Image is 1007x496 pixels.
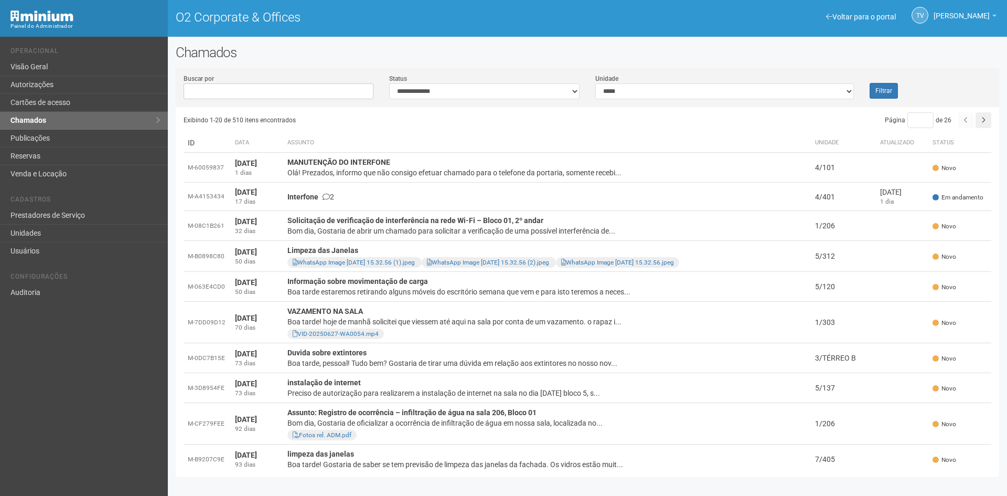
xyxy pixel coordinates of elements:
[287,408,537,417] strong: Assunto: Registro de ocorrência – infiltração de água na sala 206, Bloco 01
[235,197,279,206] div: 17 dias
[10,196,160,207] li: Cadastros
[287,216,543,225] strong: Solicitação de verificação de interferência na rede Wi-Fi – Bloco 01, 2º andar
[933,164,956,173] span: Novo
[10,47,160,58] li: Operacional
[811,403,876,445] td: 1/206
[184,373,231,403] td: M-3D8954FE
[811,183,876,211] td: 4/401
[235,323,279,332] div: 70 dias
[235,425,279,434] div: 92 dias
[184,183,231,211] td: M-A4153434
[427,259,549,266] a: WhatsApp Image [DATE] 15.32.56 (2).jpeg
[933,222,956,231] span: Novo
[885,117,951,124] span: Página de 26
[235,257,279,266] div: 50 dias
[933,283,956,292] span: Novo
[811,272,876,302] td: 5/120
[287,450,354,458] strong: limpeza das janelas
[184,74,214,83] label: Buscar por
[287,193,318,201] strong: Interfone
[287,388,807,398] div: Preciso de autorização para realizarem a instalação de internet na sala no dia [DATE] bloco 5, s...
[287,459,807,470] div: Boa tarde! Gostaria de saber se tem previsão de limpeza das janelas da fachada. Os vidros estão m...
[293,431,351,439] a: Fotos rel. ADM.pdf
[933,384,956,393] span: Novo
[811,153,876,183] td: 4/101
[184,112,588,128] div: Exibindo 1-20 de 510 itens encontrados
[287,349,367,357] strong: Duvida sobre extintores
[235,188,257,196] strong: [DATE]
[811,302,876,343] td: 1/303
[876,133,928,153] th: Atualizado
[184,445,231,474] td: M-B9207C9E
[928,133,991,153] th: Status
[10,10,73,22] img: Minium
[235,227,279,236] div: 32 dias
[870,83,898,99] button: Filtrar
[184,343,231,373] td: M-0DC7B15E
[235,451,257,459] strong: [DATE]
[235,460,279,469] div: 93 dias
[934,2,990,20] span: Thayane Vasconcelos Torres
[933,420,956,429] span: Novo
[235,159,257,167] strong: [DATE]
[10,273,160,284] li: Configurações
[235,248,257,256] strong: [DATE]
[287,226,807,236] div: Bom dia, Gostaria de abrir um chamado para solicitar a verificação de uma possível interferência ...
[389,74,407,83] label: Status
[287,418,807,428] div: Bom dia, Gostaria de oficializar a ocorrência de infiltração de água em nossa sala, localizada no...
[811,241,876,272] td: 5/312
[293,330,379,337] a: VID-20250627-WA0054.mp4
[235,359,279,368] div: 73 dias
[933,354,956,363] span: Novo
[811,211,876,241] td: 1/206
[287,277,428,286] strong: Informação sobre movimentação de carga
[287,158,390,166] strong: MANUTENÇÃO DO INTERFONE
[933,456,956,465] span: Novo
[287,358,807,368] div: Boa tarde, pessoal! Tudo bem? Gostaria de tirar uma dúvida em relação aos extintores no nosso nov...
[287,287,807,297] div: Boa tarde estaremos retirando alguns móveis do escritório semana que vem e para isto teremos a ne...
[287,246,358,255] strong: Limpeza das Janelas
[184,403,231,445] td: M-CF279FEE
[912,7,928,24] a: TV
[235,379,257,388] strong: [DATE]
[933,252,956,261] span: Novo
[826,13,896,21] a: Voltar para o portal
[880,187,924,197] div: [DATE]
[811,343,876,373] td: 3/TÉRREO B
[184,133,231,153] td: ID
[184,302,231,343] td: M-7DD09D12
[880,198,894,205] span: 1 dia
[184,153,231,183] td: M-60059837
[287,316,807,327] div: Boa tarde! hoje de manhã solicitei que viessem até aqui na sala por conta de um vazamento. o rapa...
[283,133,811,153] th: Assunto
[184,211,231,241] td: M-08C1B261
[287,307,363,315] strong: VAZAMENTO NA SALA
[235,314,257,322] strong: [DATE]
[235,288,279,297] div: 50 dias
[287,167,807,178] div: Olá! Prezados, informo que não consigo efetuar chamado para o telefone da portaria, somente receb...
[10,22,160,31] div: Painel do Administrador
[235,415,257,424] strong: [DATE]
[184,272,231,302] td: M-063E4CD0
[287,378,361,387] strong: instalação de internet
[176,45,999,60] h2: Chamados
[595,74,618,83] label: Unidade
[934,13,997,22] a: [PERSON_NAME]
[811,445,876,474] td: 7/405
[933,319,956,328] span: Novo
[323,193,334,201] span: 2
[184,241,231,272] td: M-B0898C80
[811,373,876,403] td: 5/137
[235,168,279,177] div: 1 dias
[235,278,257,287] strong: [DATE]
[235,217,257,226] strong: [DATE]
[176,10,580,24] h1: O2 Corporate & Offices
[811,133,876,153] th: Unidade
[561,259,674,266] a: WhatsApp Image [DATE] 15.32.56.jpeg
[235,350,257,358] strong: [DATE]
[231,133,283,153] th: Data
[933,193,983,202] span: Em andamento
[235,389,279,398] div: 73 dias
[293,259,415,266] a: WhatsApp Image [DATE] 15.32.56 (1).jpeg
